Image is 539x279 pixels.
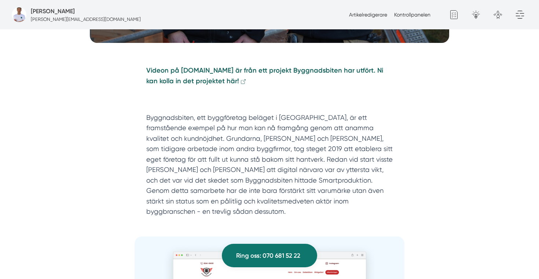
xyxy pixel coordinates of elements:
[146,113,393,221] section: Byggnadsbiten, ett byggföretag beläget i [GEOGRAPHIC_DATA], är ett framstående exempel på hur man...
[349,12,387,18] a: Artikelredigerare
[31,16,141,23] p: [PERSON_NAME][EMAIL_ADDRESS][DOMAIN_NAME]
[12,7,26,22] img: foretagsbild-pa-smartproduktion-en-webbyraer-i-dalarnas-lan.png
[31,7,75,16] h5: Administratör
[236,251,300,261] span: Ring oss: 070 681 52 22
[146,66,383,85] a: Videon på [DOMAIN_NAME] är från ett projekt Byggnadsbiten har utfört. Ni kan kolla in det projekt...
[222,244,317,267] a: Ring oss: 070 681 52 22
[394,12,430,18] a: Kontrollpanelen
